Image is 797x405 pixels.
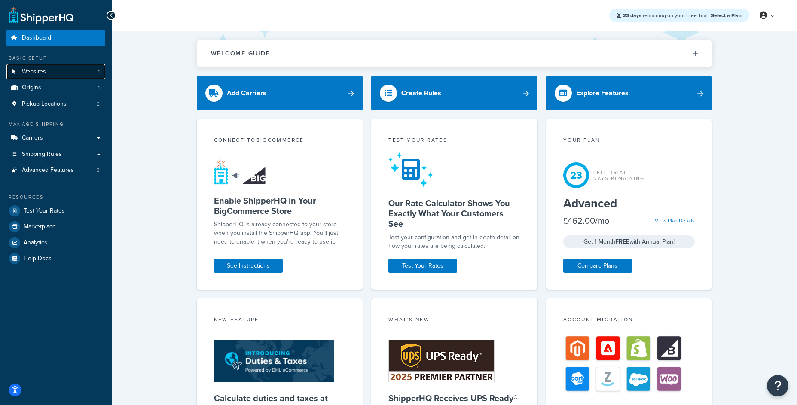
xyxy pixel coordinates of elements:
[6,203,105,219] a: Test Your Rates
[6,64,105,80] li: Websites
[388,136,520,146] div: Test your rates
[6,235,105,250] a: Analytics
[401,87,441,99] div: Create Rules
[6,96,105,112] a: Pickup Locations2
[546,76,712,110] a: Explore Features
[563,215,609,227] div: £462.00/mo
[388,198,520,229] h5: Our Rate Calculator Shows You Exactly What Your Customers See
[22,167,74,174] span: Advanced Features
[227,87,266,99] div: Add Carriers
[623,12,641,19] strong: 23 days
[6,64,105,80] a: Websites1
[97,167,100,174] span: 3
[98,68,100,76] span: 1
[388,259,457,273] a: Test Your Rates
[197,40,712,67] button: Welcome Guide
[6,30,105,46] a: Dashboard
[388,233,520,250] div: Test your configuration and get in-depth detail on how your rates are being calculated.
[22,84,41,91] span: Origins
[563,259,632,273] a: Compare Plans
[388,316,520,326] div: What's New
[214,316,346,326] div: New Feature
[6,130,105,146] a: Carriers
[6,80,105,96] li: Origins
[214,136,346,146] div: Connect to BigCommerce
[211,50,270,57] h2: Welcome Guide
[22,100,67,108] span: Pickup Locations
[214,195,346,216] h5: Enable ShipperHQ in Your BigCommerce Store
[6,121,105,128] div: Manage Shipping
[214,259,283,273] a: See Instructions
[24,239,47,247] span: Analytics
[6,55,105,62] div: Basic Setup
[22,34,51,42] span: Dashboard
[615,237,629,246] strong: FREE
[655,217,695,225] a: View Plan Details
[197,76,363,110] a: Add Carriers
[214,220,346,246] p: ShipperHQ is already connected to your store when you install the ShipperHQ app. You'll just need...
[24,255,52,262] span: Help Docs
[6,194,105,201] div: Resources
[6,162,105,178] a: Advanced Features3
[6,251,105,266] a: Help Docs
[563,197,695,210] h5: Advanced
[563,162,589,188] div: 23
[98,84,100,91] span: 1
[22,68,46,76] span: Websites
[371,76,537,110] a: Create Rules
[6,80,105,96] a: Origins1
[623,12,709,19] span: remaining on your Free Trial
[22,134,43,142] span: Carriers
[563,136,695,146] div: Your Plan
[711,12,742,19] a: Select a Plan
[6,146,105,162] a: Shipping Rules
[24,223,56,231] span: Marketplace
[97,100,100,108] span: 2
[214,159,268,185] img: connect-shq-bc-71769feb.svg
[576,87,629,99] div: Explore Features
[593,169,645,181] div: Free Trial Days Remaining
[6,96,105,112] li: Pickup Locations
[6,219,105,234] a: Marketplace
[563,235,695,248] div: Get 1 Month with Annual Plan!
[22,151,62,158] span: Shipping Rules
[767,375,788,396] button: Open Resource Center
[563,316,695,326] div: Account Migration
[24,207,65,215] span: Test Your Rates
[6,162,105,178] li: Advanced Features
